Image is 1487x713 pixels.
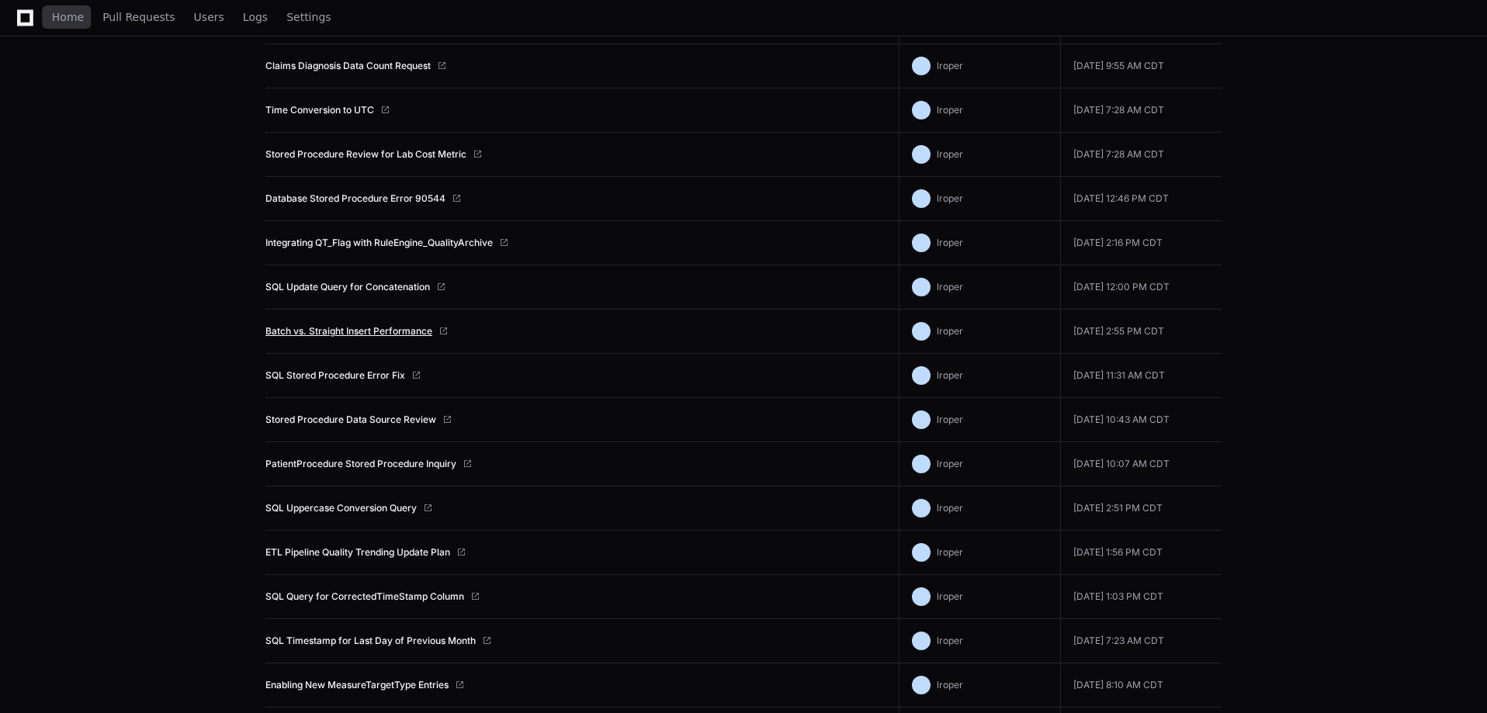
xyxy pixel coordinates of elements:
[265,237,493,249] a: Integrating QT_Flag with RuleEngine_QualityArchive
[1060,177,1222,221] td: [DATE] 12:46 PM CDT
[265,192,445,205] a: Database Stored Procedure Error 90544
[286,12,331,22] span: Settings
[265,104,374,116] a: Time Conversion to UTC
[102,12,175,22] span: Pull Requests
[1060,354,1222,398] td: [DATE] 11:31 AM CDT
[1060,619,1222,663] td: [DATE] 7:23 AM CDT
[243,12,268,22] span: Logs
[1060,44,1222,88] td: [DATE] 9:55 AM CDT
[1060,486,1222,531] td: [DATE] 2:51 PM CDT
[1060,265,1222,310] td: [DATE] 12:00 PM CDT
[265,546,450,559] a: ETL Pipeline Quality Trending Update Plan
[937,635,963,646] span: lroper
[937,458,963,469] span: lroper
[265,281,430,293] a: SQL Update Query for Concatenation
[937,546,963,558] span: lroper
[937,590,963,602] span: lroper
[937,192,963,204] span: lroper
[937,281,963,292] span: lroper
[265,502,417,514] a: SQL Uppercase Conversion Query
[265,148,466,161] a: Stored Procedure Review for Lab Cost Metric
[937,237,963,248] span: lroper
[194,12,224,22] span: Users
[265,325,432,337] a: Batch vs. Straight Insert Performance
[265,635,476,647] a: SQL Timestamp for Last Day of Previous Month
[937,679,963,691] span: lroper
[265,369,405,382] a: SQL Stored Procedure Error Fix
[937,502,963,514] span: lroper
[1060,442,1222,486] td: [DATE] 10:07 AM CDT
[265,414,436,426] a: Stored Procedure Data Source Review
[52,12,84,22] span: Home
[1060,398,1222,442] td: [DATE] 10:43 AM CDT
[265,458,456,470] a: PatientProcedure Stored Procedure Inquiry
[1060,133,1222,177] td: [DATE] 7:28 AM CDT
[937,148,963,160] span: lroper
[265,679,449,691] a: Enabling New MeasureTargetType Entries
[1060,221,1222,265] td: [DATE] 2:16 PM CDT
[937,104,963,116] span: lroper
[265,60,431,72] a: Claims Diagnosis Data Count Request
[1060,531,1222,575] td: [DATE] 1:56 PM CDT
[265,590,464,603] a: SQL Query for CorrectedTimeStamp Column
[937,325,963,337] span: lroper
[1060,310,1222,354] td: [DATE] 2:55 PM CDT
[937,369,963,381] span: lroper
[1060,88,1222,133] td: [DATE] 7:28 AM CDT
[937,60,963,71] span: lroper
[1060,663,1222,708] td: [DATE] 8:10 AM CDT
[937,414,963,425] span: lroper
[1060,575,1222,619] td: [DATE] 1:03 PM CDT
